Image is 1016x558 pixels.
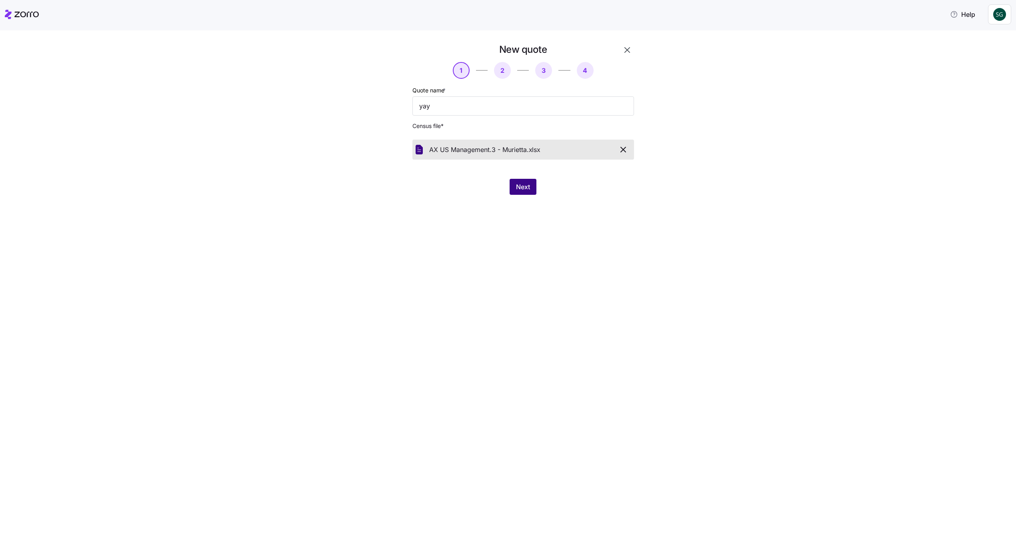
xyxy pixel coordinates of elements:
button: 1 [453,62,470,79]
span: AX US Management.3 - Murietta. [429,145,529,155]
button: 4 [577,62,594,79]
label: Quote name [412,86,447,95]
span: Next [516,182,530,192]
span: Help [950,10,975,19]
span: Census file * [412,122,634,130]
button: Help [944,6,982,22]
img: 5421d9a7ab002634b12d36132d3e2c25 [993,8,1006,21]
span: xlsx [529,145,540,155]
button: Next [510,179,536,195]
input: Quote name [412,96,634,116]
h1: New quote [499,43,547,56]
button: 2 [494,62,511,79]
button: 3 [535,62,552,79]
